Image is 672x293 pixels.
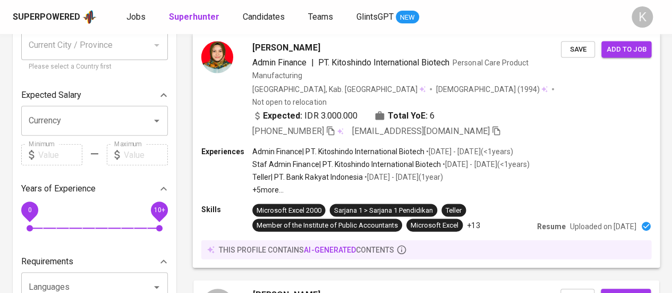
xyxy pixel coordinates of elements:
span: [PHONE_NUMBER] [252,125,324,136]
p: +5 more ... [252,185,530,195]
p: Teller | PT. Bank Rakyat Indonesia [252,172,363,182]
b: Expected: [263,109,302,122]
div: Member of the Institute of Public Accountants [257,220,398,230]
span: Candidates [243,12,285,22]
span: AI-generated [304,245,355,254]
div: Teller [446,205,462,215]
span: PT. Kitoshindo International Biotech [318,57,449,67]
p: Experiences [201,146,252,157]
p: this profile contains contents [219,244,394,255]
p: +13 [467,220,480,230]
p: Years of Experience [21,182,96,195]
p: Staf Admin Finance | PT. Kitoshindo International Biotech [252,159,441,170]
b: Superhunter [169,12,219,22]
p: • [DATE] - [DATE] ( 1 year ) [363,172,443,182]
span: Jobs [126,12,146,22]
p: • [DATE] - [DATE] ( <1 years ) [441,159,529,170]
input: Value [38,144,82,165]
button: Save [561,41,595,57]
span: 0 [28,206,31,214]
a: GlintsGPT NEW [356,11,419,24]
a: Superhunter [169,11,222,24]
span: Admin Finance [252,57,307,67]
span: Personal Care Product Manufacturing [252,58,529,79]
a: Superpoweredapp logo [13,9,97,25]
span: [DEMOGRAPHIC_DATA] [436,83,517,94]
div: K [632,6,653,28]
div: IDR 3.000.000 [252,109,358,122]
p: Admin Finance | PT. Kitoshindo International Biotech [252,146,424,157]
span: [PERSON_NAME] [252,41,320,54]
img: app logo [82,9,97,25]
p: Skills [201,204,252,214]
p: Uploaded on [DATE] [570,221,636,231]
a: Candidates [243,11,287,24]
div: Microsoft Excel [411,220,458,230]
span: 6 [430,109,435,122]
a: Jobs [126,11,148,24]
div: (1994) [436,83,548,94]
a: [PERSON_NAME]Admin Finance|PT. Kitoshindo International BiotechPersonal Care Product Manufacturin... [193,33,659,267]
div: Sarjana 1 > Sarjana 1 Pendidikan [334,205,433,215]
div: Expected Salary [21,85,168,106]
div: [GEOGRAPHIC_DATA], Kab. [GEOGRAPHIC_DATA] [252,83,426,94]
span: NEW [396,12,419,23]
button: Add to job [601,41,651,57]
span: Add to job [607,43,646,55]
p: Resume [537,221,566,231]
a: Teams [308,11,335,24]
div: Requirements [21,251,168,272]
div: Years of Experience [21,178,168,199]
span: Teams [308,12,333,22]
span: 10+ [154,206,165,214]
span: [EMAIL_ADDRESS][DOMAIN_NAME] [352,125,490,136]
p: Expected Salary [21,89,81,102]
b: Total YoE: [388,109,428,122]
input: Value [124,144,168,165]
div: Superpowered [13,11,80,23]
button: Open [149,113,164,128]
p: Not open to relocation [252,96,326,107]
p: Please select a Country first [29,62,160,72]
span: Save [566,43,590,55]
img: 7301eee21ea847ea84705c4c838d1e85.jpg [201,41,233,73]
span: GlintsGPT [356,12,394,22]
span: | [311,56,313,69]
div: Microsoft Excel 2000 [257,205,321,215]
p: Requirements [21,255,73,268]
p: • [DATE] - [DATE] ( <1 years ) [424,146,513,157]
